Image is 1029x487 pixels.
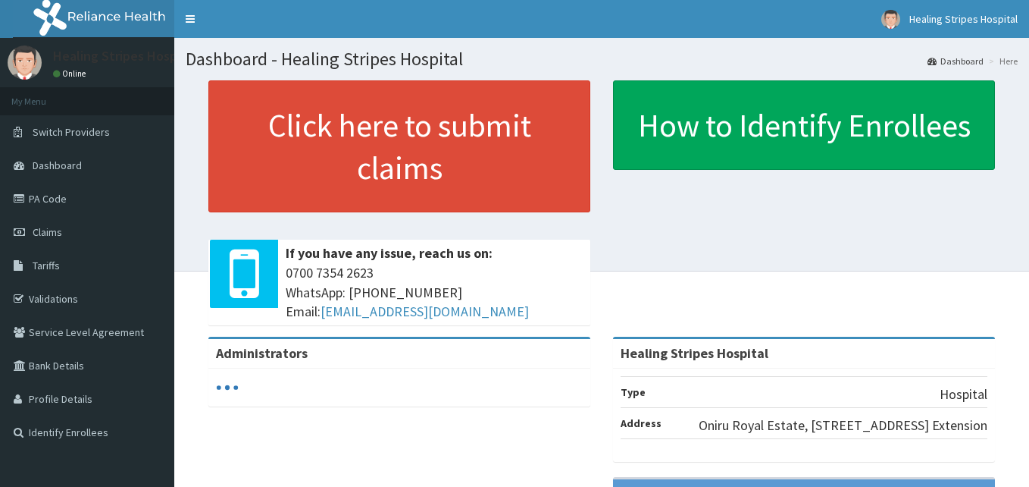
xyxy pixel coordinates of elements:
a: Click here to submit claims [208,80,590,212]
li: Here [985,55,1018,68]
p: Oniru Royal Estate, [STREET_ADDRESS] Extension [699,416,987,435]
p: Hospital [940,385,987,404]
img: User Image [8,46,42,80]
a: Online [53,68,89,79]
b: Address [621,416,661,430]
svg: audio-loading [216,376,239,399]
span: 0700 7354 2623 WhatsApp: [PHONE_NUMBER] Email: [286,263,583,322]
b: If you have any issue, reach us on: [286,244,493,262]
a: Dashboard [927,55,984,68]
a: [EMAIL_ADDRESS][DOMAIN_NAME] [321,303,529,320]
b: Administrators [216,344,308,362]
p: Healing Stripes Hospital [53,49,197,63]
span: Switch Providers [33,125,110,139]
b: Type [621,385,646,399]
strong: Healing Stripes Hospital [621,344,768,362]
span: Claims [33,225,62,239]
img: User Image [881,10,900,29]
h1: Dashboard - Healing Stripes Hospital [186,49,1018,69]
span: Healing Stripes Hospital [909,12,1018,26]
span: Dashboard [33,159,82,172]
a: How to Identify Enrollees [613,80,995,170]
span: Tariffs [33,259,60,272]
